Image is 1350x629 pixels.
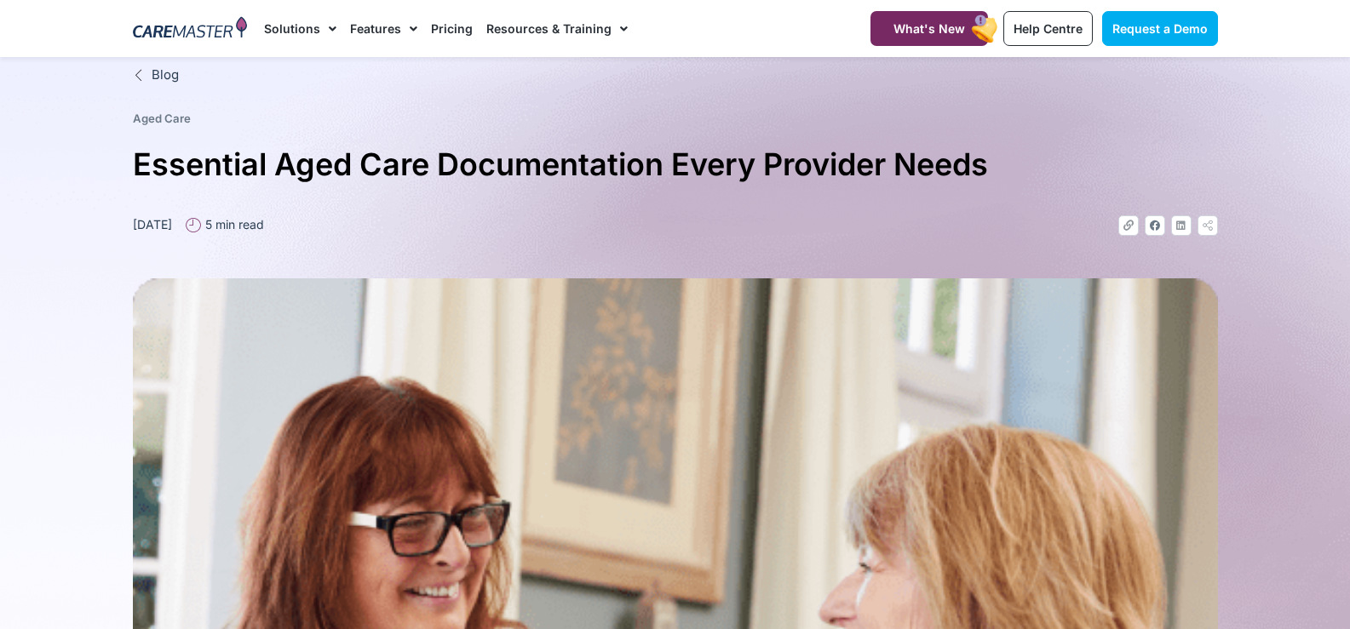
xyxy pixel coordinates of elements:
[893,21,965,36] span: What's New
[1003,11,1093,46] a: Help Centre
[133,66,1218,85] a: Blog
[133,16,248,42] img: CareMaster Logo
[133,140,1218,190] h1: Essential Aged Care Documentation Every Provider Needs
[133,217,172,232] time: [DATE]
[147,66,179,85] span: Blog
[201,215,264,233] span: 5 min read
[1102,11,1218,46] a: Request a Demo
[1014,21,1083,36] span: Help Centre
[870,11,988,46] a: What's New
[1112,21,1208,36] span: Request a Demo
[133,112,191,125] a: Aged Care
